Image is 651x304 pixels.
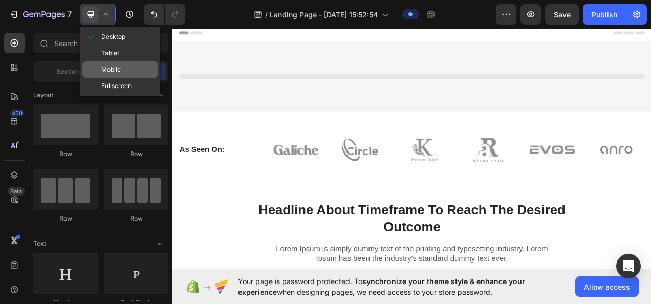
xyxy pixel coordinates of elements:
[101,48,119,58] span: Tablet
[592,9,617,20] div: Publish
[101,81,132,91] span: Fullscreen
[103,227,511,271] p: Headline About Timeframe To Reach The Desired Outcome
[4,4,76,25] button: 7
[101,64,121,75] span: Mobile
[33,91,53,100] span: Layout
[10,109,25,117] div: 450
[152,87,168,103] span: Toggle open
[238,276,565,297] span: Your page is password protected. To when designing pages, we need access to your store password.
[616,254,641,278] div: Open Intercom Messenger
[104,149,168,159] div: Row
[172,25,651,273] iframe: Design area
[57,67,79,76] span: Section
[101,32,125,42] span: Desktop
[8,187,25,196] div: Beta
[33,214,98,223] div: Row
[104,214,168,223] div: Row
[554,10,571,19] span: Save
[584,281,630,292] span: Allow access
[265,9,268,20] span: /
[270,9,378,20] span: Landing Page - [DATE] 15:52:54
[144,4,185,25] div: Undo/Redo
[238,277,525,296] span: synchronize your theme style & enhance your experience
[33,239,46,248] span: Text
[575,276,639,297] button: Allow access
[33,149,98,159] div: Row
[545,4,579,25] button: Save
[67,8,72,20] p: 7
[583,4,626,25] button: Publish
[152,235,168,252] span: Toggle open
